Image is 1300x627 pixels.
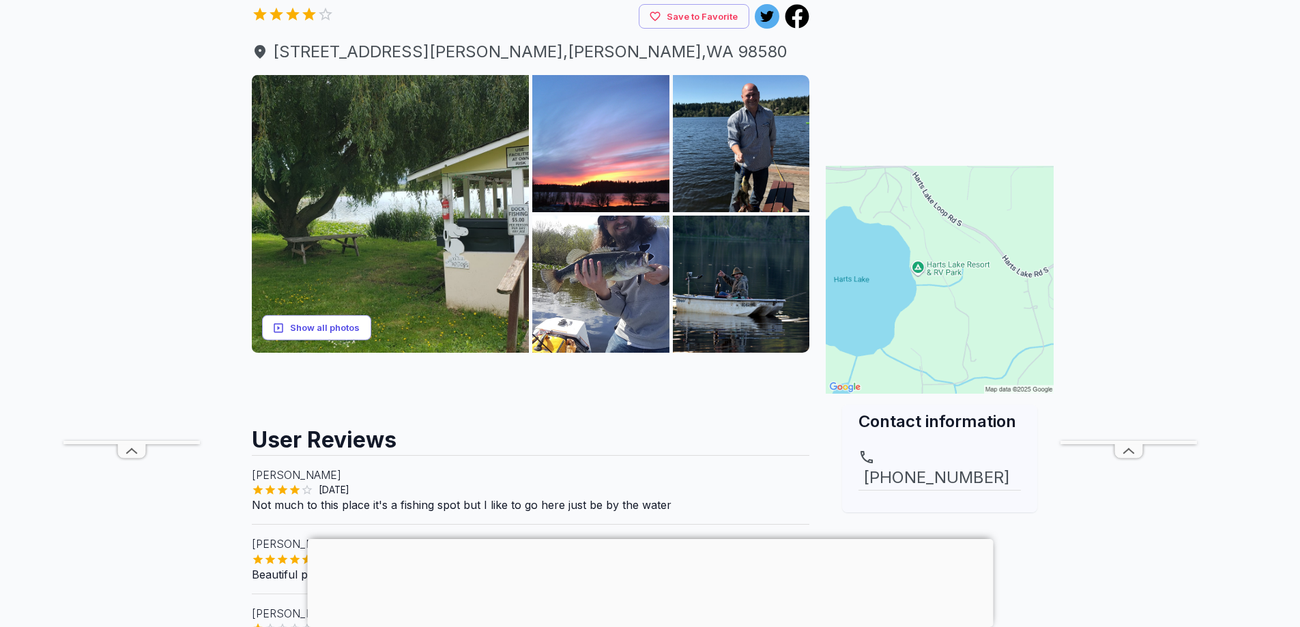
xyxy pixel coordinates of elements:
[252,497,810,513] p: Not much to this place it's a fishing spot but I like to go here just be by the water
[252,40,810,64] span: [STREET_ADDRESS][PERSON_NAME] , [PERSON_NAME] , WA 98580
[252,40,810,64] a: [STREET_ADDRESS][PERSON_NAME],[PERSON_NAME],WA 98580
[826,166,1054,394] img: Map for Harts Lake Resort & RV Park LLC
[307,539,993,624] iframe: Advertisement
[252,566,810,583] p: Beautiful place but I didn't catch anything. Would love to use there cabins and camp
[63,31,200,441] iframe: Advertisement
[673,216,810,353] img: AAcXr8pdEbvxIWXSGqOZxmabEDBr-2LkFhhqhsjHxqcrKFsBoTycuKBqUe4fpDszRXOvTqqf-4by4p_csZmJ5uqTDJezm0hG3...
[252,414,810,455] h2: User Reviews
[252,353,810,414] iframe: Advertisement
[252,536,810,552] p: [PERSON_NAME]
[252,467,810,483] p: [PERSON_NAME]
[262,315,371,340] button: Show all photos
[252,605,810,622] p: [PERSON_NAME]
[1060,31,1197,441] iframe: Advertisement
[313,483,355,497] span: [DATE]
[858,410,1021,433] h2: Contact information
[532,216,669,353] img: AAcXr8oZRD3kcrPPZCdB2LDlMosFIJS5aPTM5X23qslNBZ1kzL1S0D1sRhFGTvjG_NaOsOyNClBcXFefExHPsXI6f64y2JOft...
[252,75,530,353] img: AAcXr8pWtqcL9xF7O7ZGg36n7eQu2J0bF1KnnQGjWoZB5oMqx2Xed2HJejuXkQ7WLotjqqG0fSKHOUbxrt_D7LwTq2OmJlQlL...
[639,4,749,29] button: Save to Favorite
[532,75,669,212] img: AAcXr8pSOdqyA1swTeFFiAZGqldI5x2N-PiVbfNHGbwpbdouqZfQeRSqw9TWBp4yMcIUVqI8x7-jsKATpnZbqImm499O6zF48...
[673,75,810,212] img: AAcXr8o5MDRw5NBBNdDR8d5vxIYPb07kYL_aI-ykVCGjfWbsRaLofxroKWlUk--hAnXFNe3fni5EeASD7tdITsBS7e4_57o3W...
[858,449,1021,490] a: [PHONE_NUMBER]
